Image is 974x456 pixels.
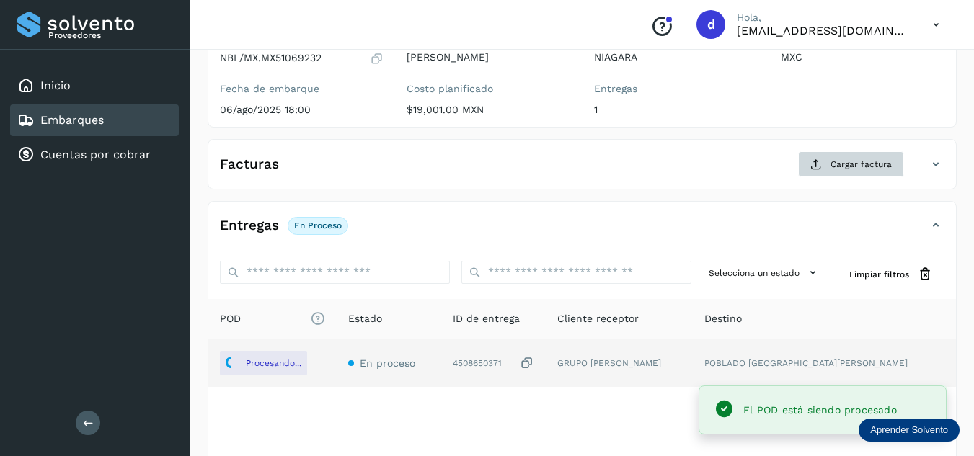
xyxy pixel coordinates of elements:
span: En proceso [360,357,415,369]
p: NIAGARA [594,51,758,63]
button: Limpiar filtros [838,261,944,287]
span: Estado [348,311,382,326]
a: Cuentas por cobrar [40,148,151,161]
label: Entregas [594,83,758,95]
div: Embarques [10,104,179,136]
div: Aprender Solvento [859,419,960,442]
button: Selecciona un estado [703,261,826,285]
span: Destino [704,311,742,326]
p: Aprender Solvento [870,424,948,436]
p: Procesando... [246,358,301,368]
td: GRUPO [PERSON_NAME] [546,339,693,387]
p: Proveedores [48,30,173,40]
span: ID de entrega [453,311,520,326]
div: 4508650371 [453,356,534,371]
span: Cargar factura [831,158,892,171]
p: 06/ago/2025 18:00 [220,104,384,116]
p: MXC [781,51,944,63]
td: POBLADO [GEOGRAPHIC_DATA][PERSON_NAME] [693,339,956,387]
span: Limpiar filtros [849,268,909,281]
p: daniel3129@outlook.com [737,24,910,37]
h4: Entregas [220,218,279,234]
p: 1 [594,104,758,116]
p: NBL/MX.MX51069232 [220,52,322,64]
label: Fecha de embarque [220,83,384,95]
a: Embarques [40,113,104,127]
div: FacturasCargar factura [208,151,956,189]
p: [PERSON_NAME] [407,51,570,63]
span: POD [220,311,325,326]
div: Cuentas por cobrar [10,139,179,171]
button: Cargar factura [798,151,904,177]
div: EntregasEn proceso [208,213,956,249]
h4: Facturas [220,156,279,173]
span: Cliente receptor [557,311,639,326]
button: Procesando... [220,351,307,375]
label: Costo planificado [407,83,570,95]
span: El POD está siendo procesado [743,404,897,416]
a: Inicio [40,79,71,92]
p: Hola, [737,12,910,24]
div: Inicio [10,70,179,102]
p: En proceso [294,220,342,231]
p: $19,001.00 MXN [407,104,570,116]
